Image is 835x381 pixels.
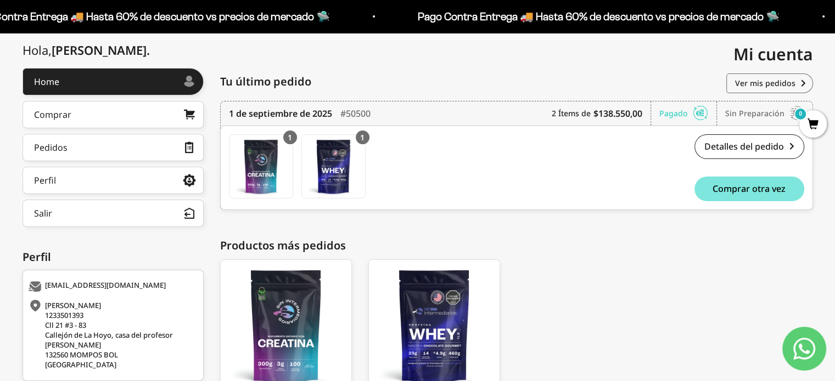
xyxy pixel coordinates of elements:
div: [PERSON_NAME] 1233501393 Cll 21 #3 - 83 Callejón de La Hoyo, casa del profesor [PERSON_NAME] 1325... [29,300,195,369]
div: 2 Ítems de [552,101,651,126]
img: Translation missing: es.Proteína Whey - Chocolate / 1 libra (460g) [302,135,365,198]
a: Detalles del pedido [694,134,804,159]
a: Creatina Monohidrato [229,134,293,198]
div: Pedidos [34,143,68,152]
div: Productos más pedidos [220,237,813,254]
a: Proteína Whey - Chocolate / 1 libra (460g) [301,134,366,198]
div: 1 [356,130,369,144]
div: Sin preparación [725,101,804,126]
a: Comprar [23,101,204,128]
span: Mi cuenta [733,43,813,65]
b: $138.550,00 [593,107,642,120]
p: Pago Contra Entrega 🚚 Hasta 60% de descuento vs precios de mercado 🛸 [417,8,778,25]
a: Perfil [23,167,204,194]
time: 1 de septiembre de 2025 [229,107,332,120]
div: [EMAIL_ADDRESS][DOMAIN_NAME] [29,281,195,292]
div: Hola, [23,43,150,57]
span: [PERSON_NAME] [52,42,150,58]
div: 1 [283,130,297,144]
a: 0 [799,119,827,131]
img: Translation missing: es.Creatina Monohidrato [229,135,293,198]
div: #50500 [340,101,371,126]
mark: 0 [794,107,807,121]
span: Comprar otra vez [713,184,786,193]
a: Home [23,68,204,95]
div: Pagado [659,101,717,126]
a: Ver mis pedidos [726,73,813,93]
div: Perfil [34,176,56,185]
div: Salir [34,209,52,218]
a: Pedidos [23,134,204,161]
div: Home [34,77,59,86]
div: Perfil [23,249,204,265]
span: Tu último pedido [220,73,311,90]
button: Salir [23,200,204,227]
span: . [147,42,150,58]
button: Comprar otra vez [694,177,804,201]
div: Comprar [34,110,71,119]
